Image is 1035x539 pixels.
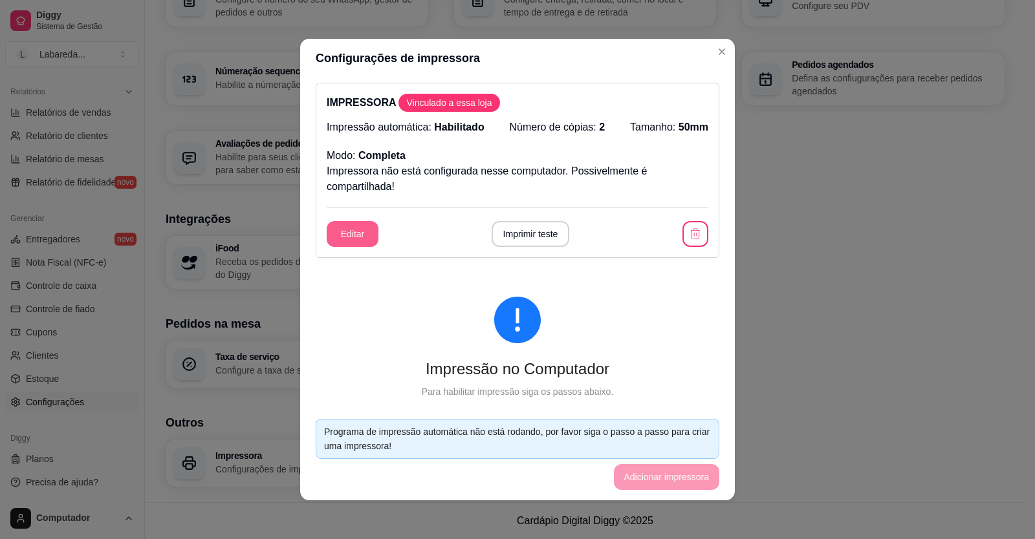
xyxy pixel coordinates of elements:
button: Close [712,41,732,62]
span: 2 [599,122,605,132]
div: Para habilitar impressão siga os passos abaixo. [336,385,699,399]
div: Programa de impressão automática não está rodando, por favor siga o passo a passo para criar uma ... [324,425,711,453]
p: Modo: [327,148,406,164]
p: Tamanho: [630,120,708,135]
div: Impressão no Computador [336,359,699,379]
p: Impressora não está configurada nesse computador. Possivelmente é compartilhada! [327,164,708,195]
button: Imprimir teste [492,221,570,247]
p: Número de cópias: [510,120,605,135]
header: Configurações de impressora [300,39,735,78]
button: Editar [327,221,378,247]
span: Vinculado a essa loja [401,96,497,109]
p: IMPRESSORA [327,94,708,112]
span: Completa [358,150,406,161]
p: Impressão automática: [327,120,485,135]
span: 50mm [679,122,708,132]
span: Habilitado [434,122,484,132]
span: exclamation-circle [494,297,541,343]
